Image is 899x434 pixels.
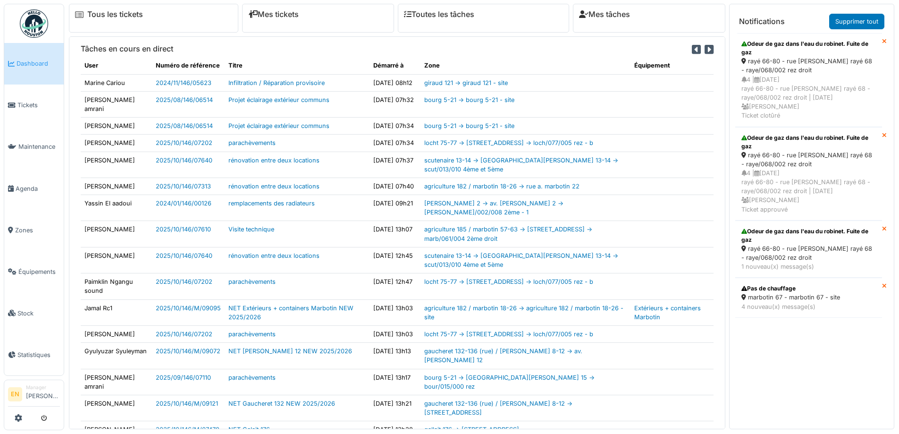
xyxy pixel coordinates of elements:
[424,278,593,285] a: locht 75-77 -> [STREET_ADDRESS] -> loch/077/005 rez - b
[156,226,211,233] a: 2025/10/146/07610
[741,57,876,75] div: rayé 66-80 - rue [PERSON_NAME] rayé 68 - raye/068/002 rez droit
[156,157,212,164] a: 2025/10/146/07640
[81,273,152,299] td: Paimklin Ngangu sound
[420,57,630,74] th: Zone
[4,85,64,126] a: Tickets
[15,226,60,235] span: Zones
[81,369,152,395] td: [PERSON_NAME] amrani
[424,305,623,321] a: agriculture 182 / marbotin 18-26 -> agriculture 182 / marbotin 18-26 - site
[81,44,173,53] h6: Tâches en cours en direct
[370,325,420,342] td: [DATE] 13h03
[156,426,219,433] a: 2025/10/146/M/07478
[741,151,876,169] div: rayé 66-80 - rue [PERSON_NAME] rayé 68 - raye/068/002 rez droit
[370,118,420,135] td: [DATE] 07h34
[248,10,299,19] a: Mes tickets
[424,374,595,390] a: bourg 5-21 -> [GEOGRAPHIC_DATA][PERSON_NAME] 15 -> bour/015/000 rez
[17,350,60,359] span: Statistiques
[735,278,882,317] a: Pas de chauffage marbotin 67 - marbotin 67 - site 4 nouveau(x) message(s)
[81,118,152,135] td: [PERSON_NAME]
[741,169,876,214] div: 4 | [DATE] rayé 66-80 - rue [PERSON_NAME] rayé 68 - raye/068/002 rez droit | [DATE] [PERSON_NAME]...
[17,59,60,68] span: Dashboard
[228,79,325,86] a: Infiltration / Réparation provisoire
[156,252,212,259] a: 2025/10/146/07640
[741,134,876,151] div: Odeur de gaz dans l'eau du robinet. Fuite de gaz
[4,334,64,375] a: Statistiques
[741,40,876,57] div: Odeur de gaz dans l'eau du robinet. Fuite de gaz
[20,9,48,38] img: Badge_color-CXgf-gQk.svg
[156,348,220,355] a: 2025/10/146/M/09072
[370,221,420,247] td: [DATE] 13h07
[228,226,274,233] a: Visite technique
[424,200,563,216] a: [PERSON_NAME] 2 -> av. [PERSON_NAME] 2 -> [PERSON_NAME]/002/008 2ème - 1
[84,62,98,69] span: translation missing: fr.shared.user
[152,57,225,74] th: Numéro de référence
[228,157,319,164] a: rénovation entre deux locations
[228,200,315,207] a: remplacements des radiateurs
[630,57,714,74] th: Équipement
[81,195,152,221] td: Yassin El aadoui
[4,126,64,168] a: Maintenance
[156,96,213,103] a: 2025/08/146/06514
[424,226,592,242] a: agriculture 185 / marbotin 57-63 -> [STREET_ADDRESS] -> marb/061/004 2ème droit
[8,387,22,401] li: EN
[370,343,420,369] td: [DATE] 13h13
[404,10,474,19] a: Toutes les tâches
[741,293,876,302] div: marbotin 67 - marbotin 67 - site
[81,343,152,369] td: Gyulyuzar Syuleyman
[370,178,420,195] td: [DATE] 07h40
[81,395,152,421] td: [PERSON_NAME]
[228,96,329,103] a: Projet éclairage extérieur communs
[370,57,420,74] th: Démarré à
[156,79,211,86] a: 2024/11/146/05623
[4,43,64,85] a: Dashboard
[18,267,60,276] span: Équipements
[735,33,882,127] a: Odeur de gaz dans l'eau du robinet. Fuite de gaz rayé 66-80 - rue [PERSON_NAME] rayé 68 - raye/06...
[156,278,212,285] a: 2025/10/146/07202
[228,374,276,381] a: parachèvements
[87,10,143,19] a: Tous les tickets
[156,200,211,207] a: 2024/01/146/00126
[735,221,882,278] a: Odeur de gaz dans l'eau du robinet. Fuite de gaz rayé 66-80 - rue [PERSON_NAME] rayé 68 - raye/06...
[228,305,353,321] a: NET Extérieurs + containers Marbotin NEW 2025/2026
[228,400,335,407] a: NET Gaucheret 132 NEW 2025/2026
[81,178,152,195] td: [PERSON_NAME]
[424,331,593,338] a: locht 75-77 -> [STREET_ADDRESS] -> loch/077/005 rez - b
[4,209,64,251] a: Zones
[81,247,152,273] td: [PERSON_NAME]
[424,122,514,129] a: bourg 5-21 -> bourg 5-21 - site
[741,227,876,244] div: Odeur de gaz dans l'eau du robinet. Fuite de gaz
[424,96,514,103] a: bourg 5-21 -> bourg 5-21 - site
[424,426,519,433] a: gallait 176 -> [STREET_ADDRESS]
[370,369,420,395] td: [DATE] 13h17
[228,331,276,338] a: parachèvements
[26,384,60,391] div: Manager
[228,183,319,190] a: rénovation entre deux locations
[18,142,60,151] span: Maintenance
[634,305,701,321] a: Extérieurs + containers Marbotin
[741,244,876,262] div: rayé 66-80 - rue [PERSON_NAME] rayé 68 - raye/068/002 rez droit
[735,127,882,221] a: Odeur de gaz dans l'eau du robinet. Fuite de gaz rayé 66-80 - rue [PERSON_NAME] rayé 68 - raye/06...
[424,139,593,146] a: locht 75-77 -> [STREET_ADDRESS] -> loch/077/005 rez - b
[16,184,60,193] span: Agenda
[741,302,876,311] div: 4 nouveau(x) message(s)
[228,122,329,129] a: Projet éclairage extérieur communs
[228,139,276,146] a: parachèvements
[156,139,212,146] a: 2025/10/146/07202
[228,252,319,259] a: rénovation entre deux locations
[370,395,420,421] td: [DATE] 13h21
[228,426,270,433] a: NET Galait 176
[424,79,508,86] a: giraud 121 -> giraud 121 - site
[156,183,211,190] a: 2025/10/146/07313
[17,309,60,318] span: Stock
[424,157,618,173] a: scutenaire 13-14 -> [GEOGRAPHIC_DATA][PERSON_NAME] 13-14 -> scut/013/010 4ème et 5ème
[225,57,369,74] th: Titre
[156,305,221,312] a: 2025/10/146/M/09095
[424,400,572,416] a: gaucheret 132-136 (rue) / [PERSON_NAME] 8-12 -> [STREET_ADDRESS]
[370,152,420,178] td: [DATE] 07h37
[370,74,420,91] td: [DATE] 08h12
[741,284,876,293] div: Pas de chauffage
[17,101,60,110] span: Tickets
[741,75,876,120] div: 4 | [DATE] rayé 66-80 - rue [PERSON_NAME] rayé 68 - raye/068/002 rez droit | [DATE] [PERSON_NAME]...
[26,384,60,404] li: [PERSON_NAME]
[156,374,211,381] a: 2025/09/146/07110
